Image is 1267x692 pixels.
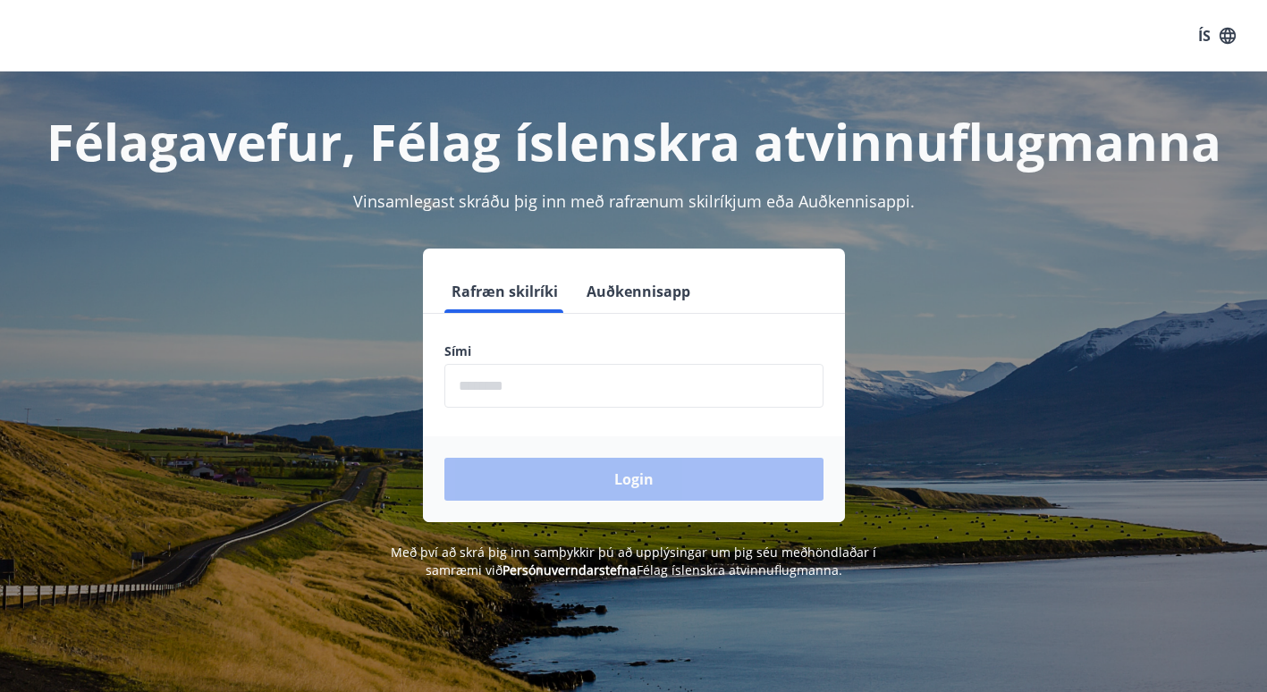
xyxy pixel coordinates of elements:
[391,544,876,578] span: Með því að skrá þig inn samþykkir þú að upplýsingar um þig séu meðhöndlaðar í samræmi við Félag í...
[21,107,1246,175] h1: Félagavefur, Félag íslenskra atvinnuflugmanna
[579,270,697,313] button: Auðkennisapp
[353,190,915,212] span: Vinsamlegast skráðu þig inn með rafrænum skilríkjum eða Auðkennisappi.
[1188,20,1246,52] button: ÍS
[444,270,565,313] button: Rafræn skilríki
[444,342,824,360] label: Sími
[503,561,637,578] a: Persónuverndarstefna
